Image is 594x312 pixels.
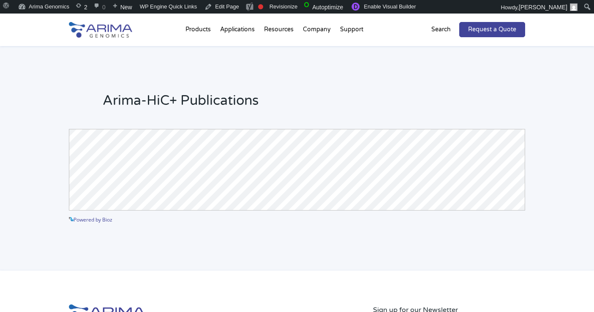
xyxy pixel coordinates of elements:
[69,217,74,222] img: powered by bioz
[467,213,525,224] a: See more details on Bioz
[459,22,525,37] a: Request a Quote
[258,4,263,9] div: Focus keyphrase not set
[69,22,132,38] img: Arima-Genomics-logo
[519,4,567,11] span: [PERSON_NAME]
[69,216,112,223] a: Powered by Bioz
[103,91,525,117] h2: Arima-HiC+ Publications
[431,24,451,35] p: Search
